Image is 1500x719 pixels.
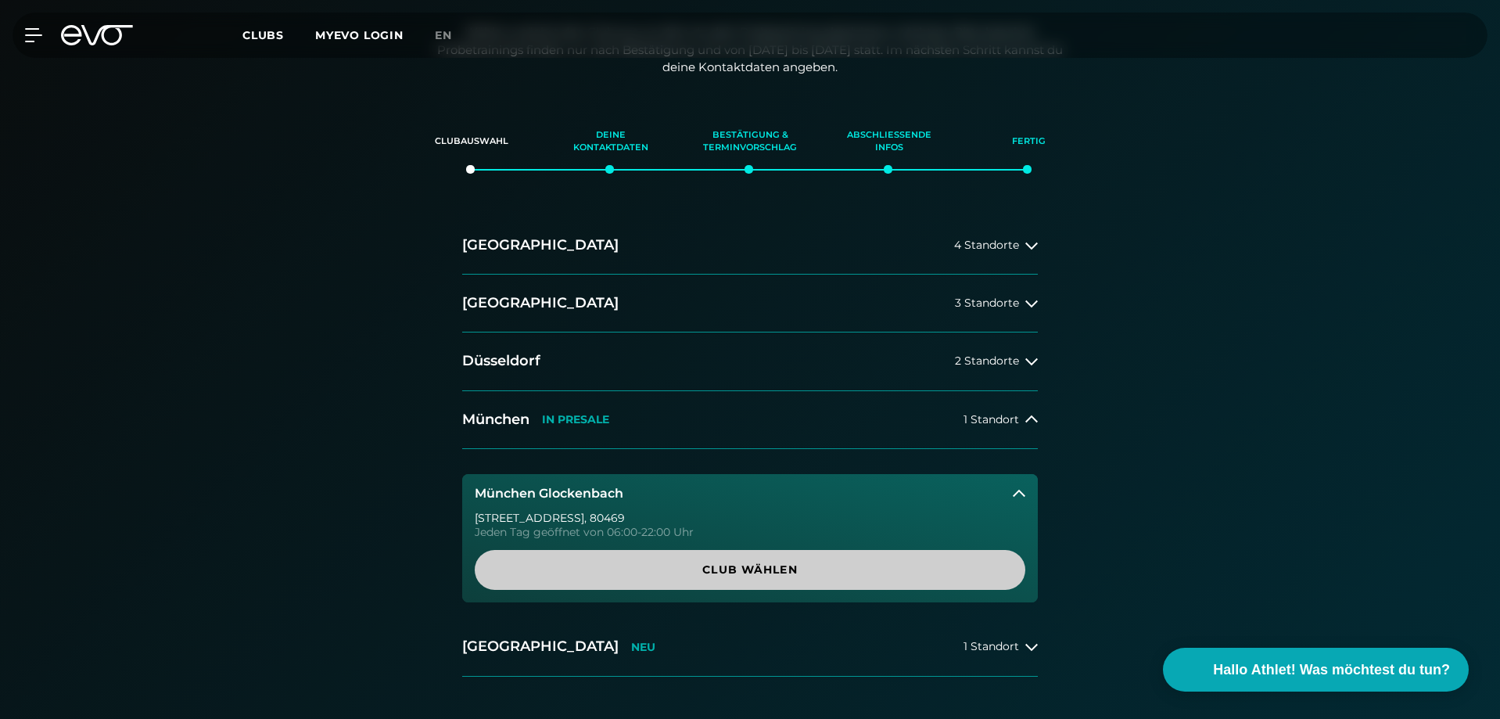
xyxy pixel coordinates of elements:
h2: [GEOGRAPHIC_DATA] [462,637,619,656]
a: MYEVO LOGIN [315,28,404,42]
div: Fertig [978,120,1078,163]
button: [GEOGRAPHIC_DATA]3 Standorte [462,275,1038,333]
button: MünchenIN PRESALE1 Standort [462,391,1038,449]
span: 3 Standorte [955,297,1019,309]
h3: München Glockenbach [475,487,623,501]
div: Deine Kontaktdaten [561,120,661,163]
button: München Glockenbach [462,474,1038,513]
span: Clubs [242,28,284,42]
p: IN PRESALE [542,413,609,426]
div: Clubauswahl [422,120,522,163]
div: Abschließende Infos [839,120,939,163]
a: Club wählen [475,550,1025,590]
h2: [GEOGRAPHIC_DATA] [462,293,619,313]
h2: München [462,410,529,430]
div: Bestätigung & Terminvorschlag [700,120,800,163]
span: Club wählen [512,562,988,578]
span: 1 Standort [964,414,1019,426]
button: Hallo Athlet! Was möchtest du tun? [1163,648,1469,692]
button: [GEOGRAPHIC_DATA]NEU1 Standort [462,618,1038,676]
div: [STREET_ADDRESS] , 80469 [475,512,1025,523]
button: [GEOGRAPHIC_DATA]4 Standorte [462,217,1038,275]
a: en [435,27,471,45]
span: en [435,28,452,42]
div: Jeden Tag geöffnet von 06:00-22:00 Uhr [475,527,1025,537]
span: 1 Standort [964,641,1019,652]
p: NEU [631,641,655,654]
h2: [GEOGRAPHIC_DATA] [462,235,619,255]
span: 2 Standorte [955,355,1019,367]
span: Hallo Athlet! Was möchtest du tun? [1213,660,1450,681]
button: Düsseldorf2 Standorte [462,333,1038,390]
a: Clubs [242,27,315,42]
h2: Düsseldorf [462,351,540,371]
span: 4 Standorte [954,239,1019,251]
